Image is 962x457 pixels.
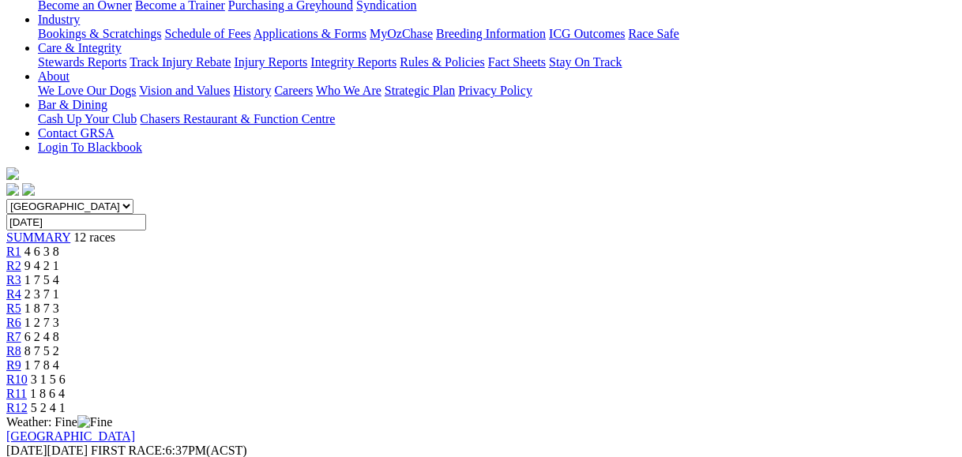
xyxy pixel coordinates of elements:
[73,230,115,244] span: 12 races
[24,273,59,287] span: 1 7 5 4
[24,302,59,315] span: 1 8 7 3
[130,55,231,69] a: Track Injury Rebate
[310,55,396,69] a: Integrity Reports
[38,41,122,54] a: Care & Integrity
[38,126,114,140] a: Contact GRSA
[6,330,21,343] a: R7
[91,444,247,457] span: 6:37PM(ACST)
[6,444,47,457] span: [DATE]
[38,112,946,126] div: Bar & Dining
[234,55,307,69] a: Injury Reports
[6,273,21,287] a: R3
[6,287,21,301] a: R4
[24,358,59,372] span: 1 7 8 4
[6,302,21,315] a: R5
[77,415,112,429] img: Fine
[458,84,532,97] a: Privacy Policy
[370,27,433,40] a: MyOzChase
[400,55,485,69] a: Rules & Policies
[6,358,21,372] a: R9
[38,27,161,40] a: Bookings & Scratchings
[30,387,65,400] span: 1 8 6 4
[24,287,59,301] span: 2 3 7 1
[6,259,21,272] a: R2
[6,230,70,244] a: SUMMARY
[6,429,135,443] a: [GEOGRAPHIC_DATA]
[38,112,137,125] a: Cash Up Your Club
[233,84,271,97] a: History
[24,316,59,329] span: 1 2 7 3
[164,27,250,40] a: Schedule of Fees
[139,84,230,97] a: Vision and Values
[6,344,21,358] a: R8
[38,55,126,69] a: Stewards Reports
[488,55,546,69] a: Fact Sheets
[91,444,165,457] span: FIRST RACE:
[6,387,27,400] a: R11
[38,27,946,41] div: Industry
[38,69,70,83] a: About
[24,330,59,343] span: 6 2 4 8
[24,245,59,258] span: 4 6 3 8
[24,259,59,272] span: 9 4 2 1
[38,140,142,154] a: Login To Blackbook
[140,112,335,125] a: Chasers Restaurant & Function Centre
[6,401,28,414] a: R12
[274,84,313,97] a: Careers
[6,444,88,457] span: [DATE]
[6,245,21,258] a: R1
[31,401,66,414] span: 5 2 4 1
[38,55,946,69] div: Care & Integrity
[38,84,136,97] a: We Love Our Dogs
[6,214,146,230] input: Select date
[24,344,59,358] span: 8 7 5 2
[628,27,678,40] a: Race Safe
[6,167,19,180] img: logo-grsa-white.png
[6,183,19,196] img: facebook.svg
[254,27,366,40] a: Applications & Forms
[38,98,107,111] a: Bar & Dining
[6,415,112,429] span: Weather: Fine
[549,27,625,40] a: ICG Outcomes
[22,183,35,196] img: twitter.svg
[6,316,21,329] a: R6
[436,27,546,40] a: Breeding Information
[31,373,66,386] span: 3 1 5 6
[549,55,622,69] a: Stay On Track
[38,84,946,98] div: About
[316,84,381,97] a: Who We Are
[6,373,28,386] a: R10
[38,13,80,26] a: Industry
[385,84,455,97] a: Strategic Plan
